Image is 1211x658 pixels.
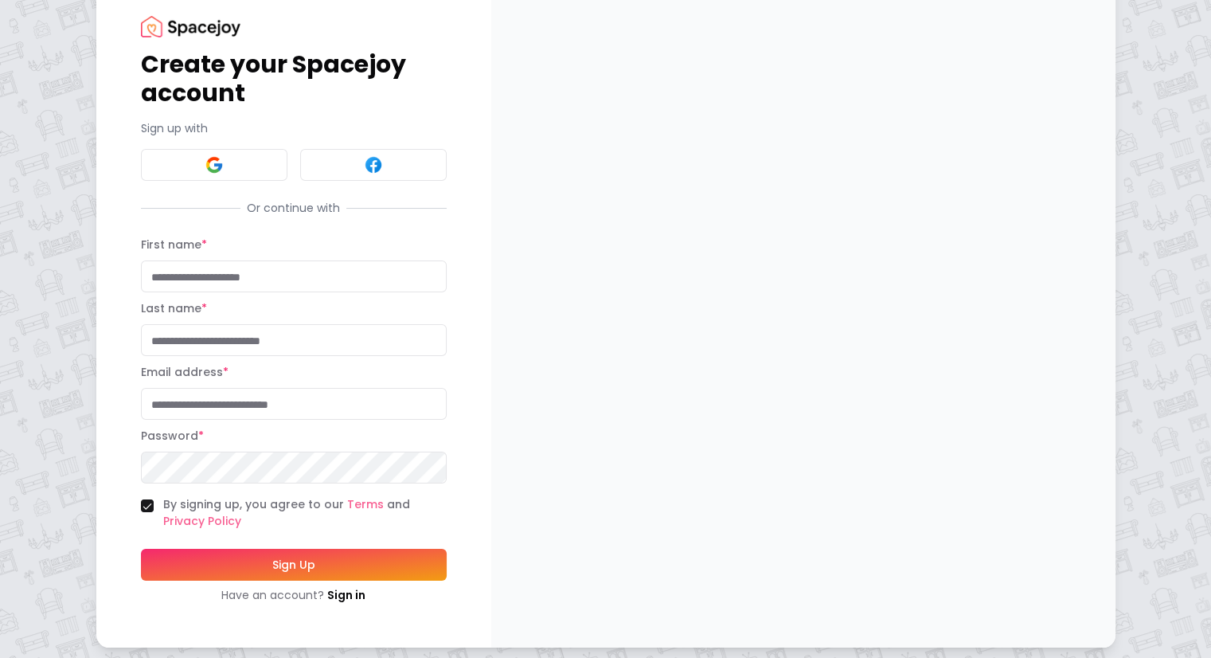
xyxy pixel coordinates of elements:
h1: Create your Spacejoy account [141,50,447,108]
label: First name [141,237,207,253]
img: Spacejoy Logo [141,16,240,37]
a: Privacy Policy [163,513,241,529]
a: Terms [347,496,384,512]
label: Password [141,428,204,444]
label: By signing up, you agree to our and [163,496,447,530]
label: Email address [141,364,229,380]
button: Sign Up [141,549,447,581]
a: Sign in [327,587,365,603]
img: Facebook signin [364,155,383,174]
div: Have an account? [141,587,447,603]
label: Last name [141,300,207,316]
img: Google signin [205,155,224,174]
span: Or continue with [240,200,346,216]
p: Sign up with [141,120,447,136]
